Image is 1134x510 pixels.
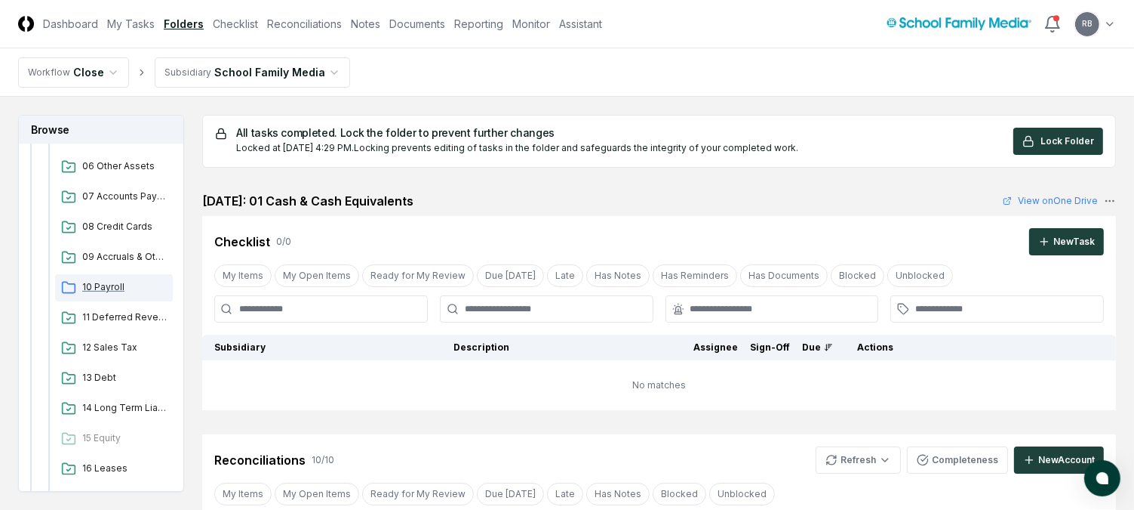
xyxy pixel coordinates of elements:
button: Unblocked [709,483,775,505]
button: Has Notes [586,483,650,505]
th: Sign-Off [744,335,796,360]
img: Logo [18,16,34,32]
div: Checklist [214,233,270,251]
a: Notes [351,16,380,32]
div: Reconciliations [214,451,306,469]
button: atlas-launcher [1084,460,1120,496]
button: Blocked [831,264,884,287]
span: 10 Payroll [82,280,167,294]
div: 10 / 10 [312,453,334,467]
span: 07 Accounts Payable [82,190,167,203]
span: 13 Debt [82,371,167,385]
a: Checklist [213,16,258,32]
button: Late [547,483,583,505]
span: 11 Deferred Revenue [82,311,167,324]
div: New Task [1053,235,1095,249]
button: My Items [214,483,272,505]
button: Unblocked [887,264,953,287]
a: 09 Accruals & Other ST Liab [55,244,173,271]
div: Actions [845,341,1104,354]
a: Documents [389,16,445,32]
span: 14 Long Term Liabilities [82,401,167,415]
a: 10 Payroll [55,274,173,301]
span: 12 Sales Tax [82,341,167,354]
button: Refresh [816,447,901,474]
h5: All tasks completed. Lock the folder to prevent further changes [236,128,798,138]
button: My Items [214,264,272,287]
span: 09 Accruals & Other ST Liab [82,250,167,264]
button: Has Reminders [653,264,737,287]
button: Lock Folder [1013,128,1103,155]
a: 15 Equity [55,425,173,453]
button: Blocked [653,483,706,505]
button: Has Documents [740,264,828,287]
span: Lock Folder [1040,134,1094,148]
button: Completeness [907,447,1008,474]
button: My Open Items [275,483,359,505]
a: 12 Sales Tax [55,335,173,362]
th: Assignee [687,335,744,360]
button: Ready for My Review [362,483,474,505]
button: Due Today [477,483,544,505]
span: 08 Credit Cards [82,220,167,233]
span: 06 Other Assets [82,159,167,173]
button: NewTask [1029,228,1104,255]
button: Ready for My Review [362,264,474,287]
h2: [DATE]: 01 Cash & Cash Equivalents [202,192,413,210]
a: 08 Credit Cards [55,214,173,241]
th: Description [447,335,687,360]
button: My Open Items [275,264,359,287]
a: 13 Debt [55,365,173,392]
a: Monitor [512,16,550,32]
div: 0 / 0 [276,235,291,249]
a: 11 Deferred Revenue [55,304,173,332]
span: 15 Equity [82,431,167,445]
a: Dashboard [43,16,98,32]
a: Folders [164,16,204,32]
a: 06 Other Assets [55,153,173,181]
button: Late [547,264,583,287]
div: Subsidiary [164,66,211,79]
span: 16 Leases [82,462,167,475]
button: Due Today [477,264,544,287]
a: 16 Leases [55,456,173,483]
div: Locked at [DATE] 4:29 PM. Locking prevents editing of tasks in the folder and safeguards the inte... [236,141,798,155]
a: Reporting [454,16,503,32]
img: School Family Media logo [887,17,1031,30]
div: Due [802,341,833,354]
span: RB [1083,18,1093,29]
a: Reconciliations [267,16,342,32]
a: 14 Long Term Liabilities [55,395,173,422]
button: Has Notes [586,264,650,287]
td: No matches [202,360,1116,410]
a: My Tasks [107,16,155,32]
h3: Browse [19,116,183,144]
th: Subsidiary [202,335,447,360]
a: Assistant [559,16,602,32]
div: Workflow [28,66,70,79]
a: View onOne Drive [1003,194,1098,208]
button: NewAccount [1014,447,1104,474]
button: RB [1074,11,1101,38]
nav: breadcrumb [18,57,350,88]
div: New Account [1038,453,1095,467]
a: 07 Accounts Payable [55,184,173,211]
